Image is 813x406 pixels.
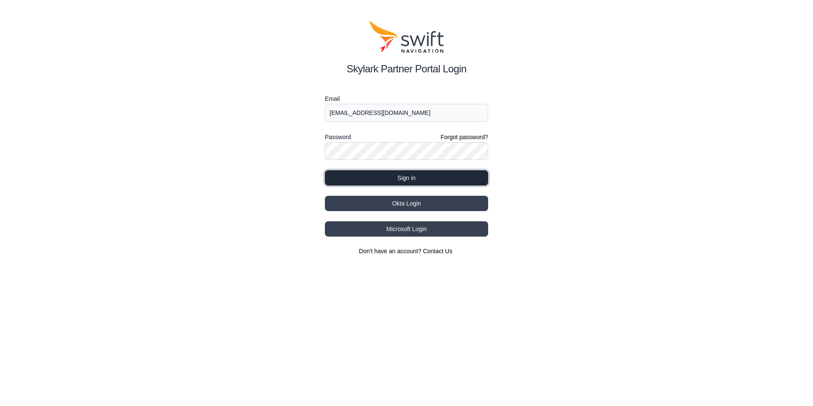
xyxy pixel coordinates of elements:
section: Don't have an account? [325,247,488,255]
button: Microsoft Login [325,221,488,237]
a: Contact Us [423,248,452,254]
button: Sign in [325,170,488,186]
button: Okta Login [325,196,488,211]
a: Forgot password? [441,133,488,141]
h2: Skylark Partner Portal Login [325,61,488,77]
label: Password [325,132,351,142]
label: Email [325,94,488,104]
